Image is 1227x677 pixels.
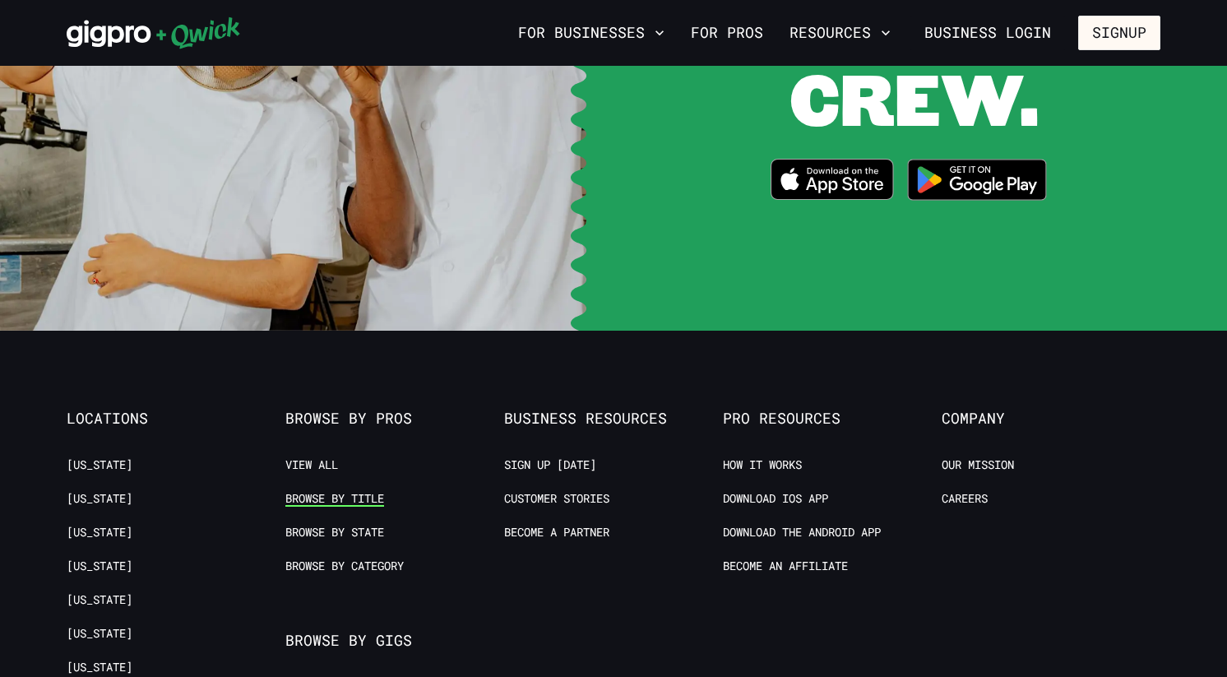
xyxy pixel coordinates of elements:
[285,559,404,574] a: Browse by Category
[504,491,609,507] a: Customer stories
[67,592,132,608] a: [US_STATE]
[942,410,1160,428] span: Company
[504,410,723,428] span: Business Resources
[67,660,132,675] a: [US_STATE]
[942,491,988,507] a: Careers
[684,19,770,47] a: For Pros
[910,16,1065,50] a: Business Login
[67,491,132,507] a: [US_STATE]
[67,559,132,574] a: [US_STATE]
[512,19,671,47] button: For Businesses
[897,149,1057,211] img: Get it on Google Play
[783,19,897,47] button: Resources
[67,525,132,540] a: [US_STATE]
[723,410,942,428] span: Pro Resources
[285,457,338,473] a: View All
[723,525,881,540] a: Download the Android App
[285,491,384,507] a: Browse by Title
[67,626,132,642] a: [US_STATE]
[504,525,609,540] a: Become a Partner
[504,457,596,473] a: Sign up [DATE]
[723,491,828,507] a: Download IOS App
[293,638,934,677] iframe: Netlify Drawer
[285,632,504,650] span: Browse by Gigs
[771,159,894,205] a: Download on the App Store
[67,410,285,428] span: Locations
[67,16,240,49] img: Qwick
[285,525,384,540] a: Browse by State
[942,457,1014,473] a: Our Mission
[723,559,848,574] a: Become an Affiliate
[67,457,132,473] a: [US_STATE]
[1078,16,1160,50] button: Signup
[285,410,504,428] span: Browse by Pros
[723,457,802,473] a: How it Works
